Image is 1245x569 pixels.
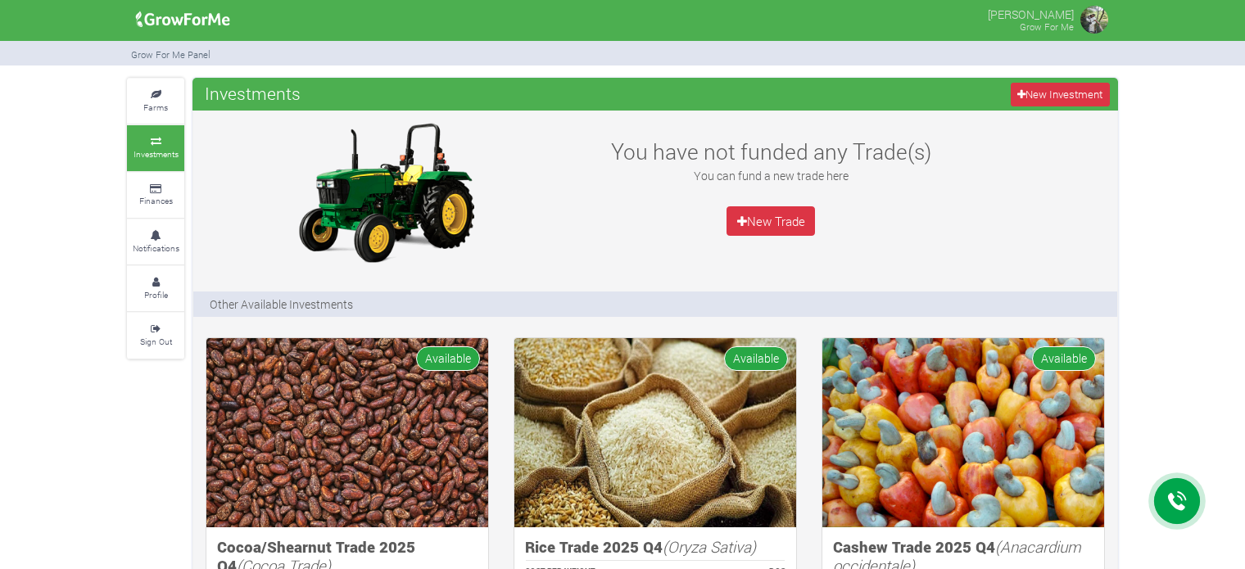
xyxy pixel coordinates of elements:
[724,346,788,370] span: Available
[133,242,179,254] small: Notifications
[988,3,1074,23] p: [PERSON_NAME]
[206,338,488,527] img: growforme image
[140,336,172,347] small: Sign Out
[514,338,796,527] img: growforme image
[139,195,173,206] small: Finances
[1032,346,1096,370] span: Available
[727,206,815,236] a: New Trade
[822,338,1104,527] img: growforme image
[143,102,168,113] small: Farms
[593,138,948,165] h3: You have not funded any Trade(s)
[144,289,168,300] small: Profile
[127,173,184,218] a: Finances
[127,219,184,264] a: Notifications
[127,266,184,311] a: Profile
[593,167,948,184] p: You can fund a new trade here
[130,3,236,36] img: growforme image
[525,538,785,557] h5: Rice Trade 2025 Q4
[1011,83,1110,106] a: New Investment
[416,346,480,370] span: Available
[127,313,184,358] a: Sign Out
[131,48,211,61] small: Grow For Me Panel
[283,119,488,266] img: growforme image
[1078,3,1111,36] img: growforme image
[134,148,179,160] small: Investments
[1020,20,1074,33] small: Grow For Me
[201,77,305,110] span: Investments
[127,125,184,170] a: Investments
[210,296,353,313] p: Other Available Investments
[663,536,756,557] i: (Oryza Sativa)
[127,79,184,124] a: Farms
